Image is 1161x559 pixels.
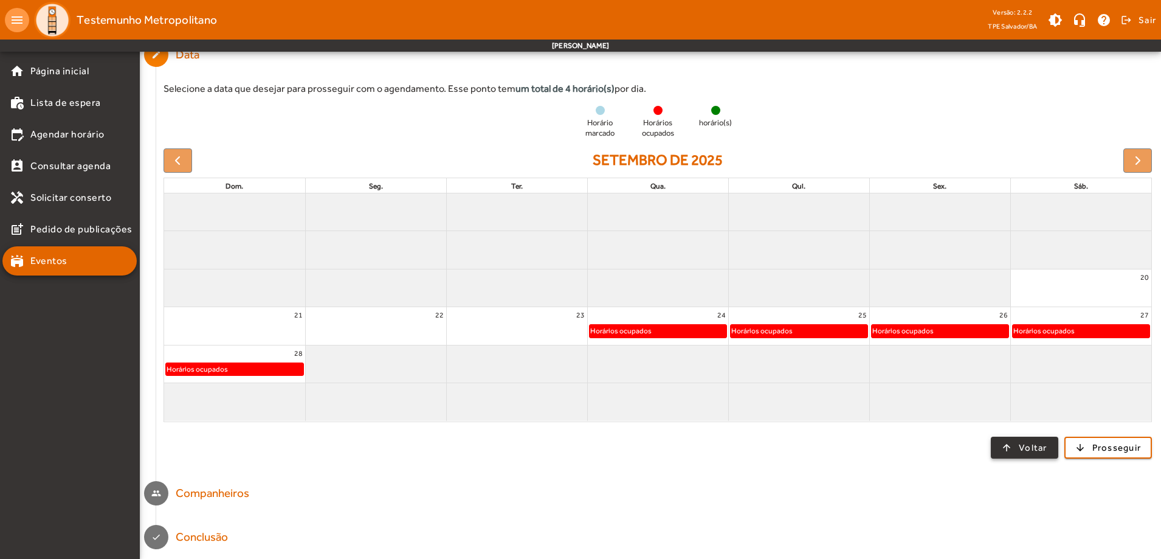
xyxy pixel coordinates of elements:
[872,325,934,337] div: Horários ocupados
[593,151,723,169] h2: setembro de 2025
[10,127,24,142] mat-icon: edit_calendar
[164,307,305,345] td: 21 de setembro de 2025
[30,254,67,268] span: Eventos
[164,345,305,383] td: 28 de setembro de 2025
[29,2,217,38] a: Testemunho Metropolitano
[648,179,668,193] a: quarta-feira
[715,307,728,323] a: 24 de setembro de 2025
[1010,269,1151,307] td: 20 de setembro de 2025
[176,46,206,64] div: Data
[1013,325,1075,337] div: Horários ocupados
[176,529,228,546] div: Conclusão
[856,307,869,323] a: 25 de setembro de 2025
[305,307,446,345] td: 22 de setembro de 2025
[869,307,1010,345] td: 26 de setembro de 2025
[574,307,587,323] a: 23 de setembro de 2025
[931,179,949,193] a: sexta-feira
[10,64,24,78] mat-icon: home
[1119,11,1156,29] button: Sair
[166,363,229,375] div: Horários ocupados
[10,222,24,237] mat-icon: post_add
[30,127,105,142] span: Agendar horário
[590,325,652,337] div: Horários ocupados
[433,307,446,323] a: 22 de setembro de 2025
[10,190,24,205] mat-icon: handyman
[997,307,1010,323] a: 26 de setembro de 2025
[223,179,246,193] a: domingo
[1064,437,1152,459] button: Prosseguir
[988,5,1037,20] div: Versão: 2.2.2
[988,20,1037,32] span: TPE Salvador/BA
[728,307,869,345] td: 25 de setembro de 2025
[151,488,161,498] mat-icon: people
[1019,441,1047,455] span: Voltar
[10,254,24,268] mat-icon: stadium
[587,307,728,345] td: 24 de setembro de 2025
[699,118,732,128] span: horário(s)
[30,95,101,110] span: Lista de espera
[30,159,111,173] span: Consultar agenda
[1092,441,1142,455] span: Prosseguir
[1138,307,1151,323] a: 27 de setembro de 2025
[991,437,1058,459] button: Voltar
[509,179,525,193] a: terça-feira
[164,82,1152,96] div: Selecione a data que desejar para prosseguir com o agendamento. Esse ponto tem por dia.
[515,83,615,94] strong: um total de 4 horário(s)
[151,50,161,60] mat-icon: create
[292,307,305,323] a: 21 de setembro de 2025
[151,532,161,542] mat-icon: done
[1010,307,1151,345] td: 27 de setembro de 2025
[10,159,24,173] mat-icon: perm_contact_calendar
[292,345,305,361] a: 28 de setembro de 2025
[576,118,624,139] span: Horário marcado
[367,179,385,193] a: segunda-feira
[446,307,587,345] td: 23 de setembro de 2025
[1072,179,1090,193] a: sábado
[790,179,808,193] a: quinta-feira
[77,10,217,30] span: Testemunho Metropolitano
[30,222,133,237] span: Pedido de publicações
[30,190,111,205] span: Solicitar conserto
[731,325,793,337] div: Horários ocupados
[1139,10,1156,30] span: Sair
[633,118,682,139] span: Horários ocupados
[10,95,24,110] mat-icon: work_history
[5,8,29,32] mat-icon: menu
[1138,269,1151,285] a: 20 de setembro de 2025
[176,485,249,502] div: Companheiros
[30,64,89,78] span: Página inicial
[34,2,71,38] img: Logo TPE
